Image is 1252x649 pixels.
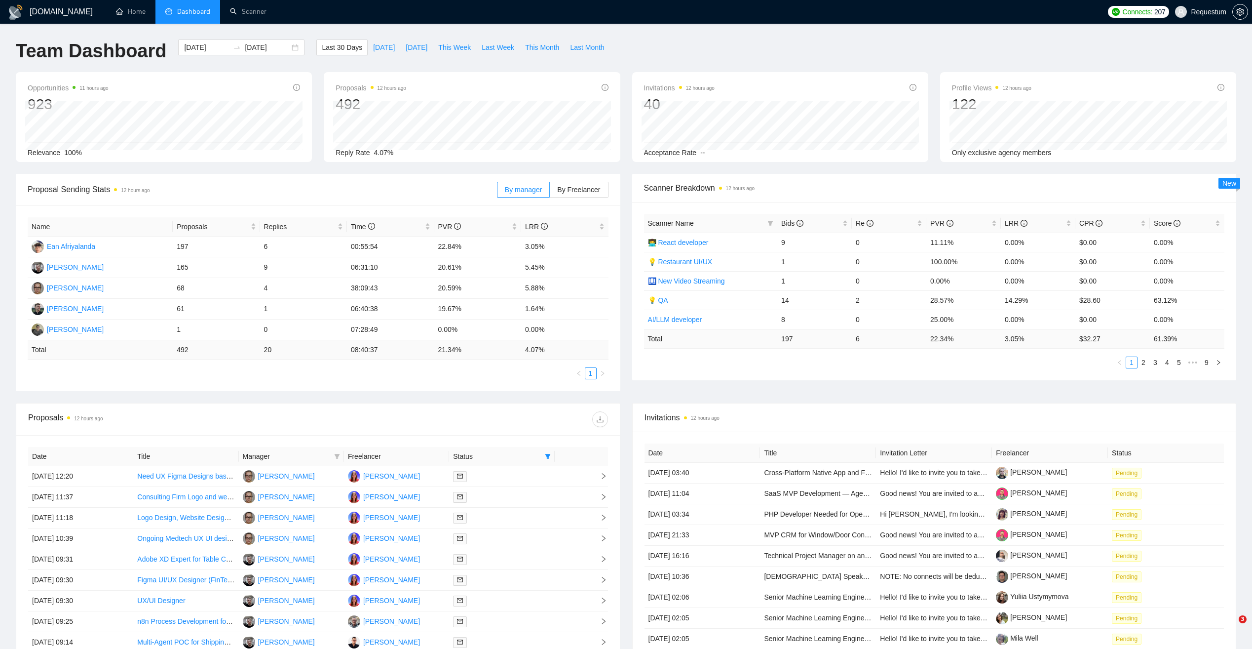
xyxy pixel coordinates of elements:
a: Pending [1112,635,1145,643]
td: 20.59% [434,278,521,299]
td: 0.00% [1001,271,1075,290]
div: [PERSON_NAME] [363,574,420,585]
span: Pending [1112,468,1141,479]
td: 0.00% [1150,233,1224,252]
span: ••• [1185,357,1201,368]
a: VL[PERSON_NAME] [243,596,315,604]
div: [PERSON_NAME] [258,471,315,482]
time: 12 hours ago [121,188,150,193]
a: IK[PERSON_NAME] [243,492,315,500]
time: 12 hours ago [686,85,715,91]
img: EA [32,241,44,253]
td: 63.12% [1150,290,1224,310]
a: IK[PERSON_NAME] [243,472,315,480]
img: c1A1YXFeW4rKCAx-3xl3nEKVNEBJ_N0qy65txT_64hSqlygI7RcR1kUJ3D92sJ_NJl [996,591,1008,604]
span: LRR [1005,219,1027,227]
td: $28.60 [1075,290,1150,310]
img: upwork-logo.png [1112,8,1120,16]
span: filter [765,216,775,231]
a: AS[PERSON_NAME] [32,304,104,312]
img: c15_Alk2DkHK-JCbRKr5F8g9XbBTS0poqMZUn3hlnyoN4Fo8r6mxpaPCpkOsfZMgXX [996,633,1008,645]
td: 6 [260,237,347,257]
img: IP [348,491,360,503]
span: mail [457,494,463,500]
input: End date [245,42,290,53]
a: homeHome [116,7,146,16]
a: [DEMOGRAPHIC_DATA] Speakers of Tamil – Talent Bench for Future Managed Services Recording Projects [764,572,1097,580]
a: Figma UI/UX Designer (FinTech Specialist) [137,576,268,584]
span: 4.07% [374,149,394,157]
img: c1eXUdwHc_WaOcbpPFtMJupqop6zdMumv1o7qBBEoYRQ7Y2b-PMuosOa1Pnj0gGm9V [996,529,1008,541]
span: Acceptance Rate [644,149,697,157]
span: filter [543,449,553,464]
a: 💡 QA [648,296,668,304]
td: 68 [173,278,260,299]
span: mail [457,618,463,624]
div: 923 [28,95,109,114]
li: 1 [585,367,597,379]
span: 100% [64,149,82,157]
td: 9 [260,257,347,278]
span: filter [332,449,342,464]
td: 0 [852,271,926,290]
div: [PERSON_NAME] [47,283,104,293]
span: Proposal Sending Stats [28,183,497,196]
a: Multi-Agent POC for Shipping Operations [137,638,264,646]
a: VL[PERSON_NAME] [243,638,315,646]
div: 40 [644,95,715,114]
td: 9 [777,233,852,252]
a: Senior Machine Learning Engineer Python Backend Production Algorithms & Data Pipelines [764,593,1045,601]
a: Ongoing Medtech UX UI design support [137,534,259,542]
span: info-circle [541,223,548,230]
span: Profile Views [952,82,1031,94]
span: dashboard [165,8,172,15]
span: right [1215,360,1221,365]
span: mail [457,639,463,645]
div: [PERSON_NAME] [258,595,315,606]
span: CPR [1079,219,1102,227]
div: [PERSON_NAME] [363,512,420,523]
span: Score [1154,219,1180,227]
span: info-circle [947,220,953,227]
div: [PERSON_NAME] [47,262,104,273]
span: mail [457,515,463,521]
span: info-circle [368,223,375,230]
th: Proposals [173,217,260,237]
td: 1 [777,252,852,271]
img: IP [348,532,360,545]
li: 5 [1173,357,1185,368]
a: [PERSON_NAME] [996,468,1067,476]
td: 19.67% [434,299,521,320]
td: 1 [777,271,852,290]
a: 2 [1138,357,1149,368]
span: filter [334,453,340,459]
td: 3.05% [521,237,608,257]
td: 0 [852,310,926,329]
span: PVR [438,223,461,231]
li: Next 5 Pages [1185,357,1201,368]
span: Time [351,223,375,231]
a: Need UX Figma Designs based on existing [137,472,269,480]
a: Pending [1112,510,1145,518]
span: right [600,370,606,376]
td: 165 [173,257,260,278]
li: 3 [1149,357,1161,368]
a: IP[PERSON_NAME] [348,596,420,604]
span: user [1177,8,1184,15]
a: [PERSON_NAME] [996,489,1067,497]
a: UX/UI Designer [137,597,185,605]
td: 8 [777,310,852,329]
span: -- [700,149,705,157]
div: [PERSON_NAME] [258,616,315,627]
a: VL[PERSON_NAME] [243,575,315,583]
span: info-circle [797,220,803,227]
span: Pending [1112,592,1141,603]
img: IP [348,512,360,524]
a: 3 [1150,357,1161,368]
span: By Freelancer [557,186,600,194]
a: [PERSON_NAME] [996,613,1067,621]
a: Pending [1112,614,1145,622]
img: c1eXUdwHc_WaOcbpPFtMJupqop6zdMumv1o7qBBEoYRQ7Y2b-PMuosOa1Pnj0gGm9V [996,487,1008,500]
a: 1 [585,368,596,379]
span: mail [457,598,463,604]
